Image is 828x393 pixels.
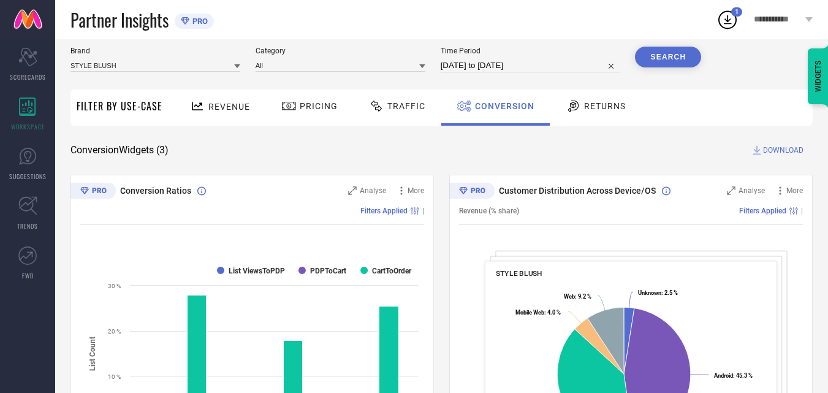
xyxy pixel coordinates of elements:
[300,101,338,111] span: Pricing
[763,144,803,156] span: DOWNLOAD
[449,183,495,201] div: Premium
[310,267,346,275] text: PDPToCart
[735,8,739,16] span: 1
[360,207,408,215] span: Filters Applied
[716,9,739,31] div: Open download list
[801,207,803,215] span: |
[70,7,169,32] span: Partner Insights
[786,186,803,195] span: More
[496,269,542,278] span: STYLE BLUSH
[372,267,412,275] text: CartToOrder
[11,122,45,131] span: WORKSPACE
[475,101,534,111] span: Conversion
[739,207,786,215] span: Filters Applied
[108,373,121,380] text: 10 %
[77,99,162,113] span: Filter By Use-Case
[108,328,121,335] text: 20 %
[422,207,424,215] span: |
[208,102,250,112] span: Revenue
[88,337,97,371] tspan: List Count
[499,186,656,196] span: Customer Distribution Across Device/OS
[714,372,733,379] tspan: Android
[638,289,678,296] text: : 2.5 %
[256,47,425,55] span: Category
[189,17,208,26] span: PRO
[360,186,386,195] span: Analyse
[739,186,765,195] span: Analyse
[108,283,121,289] text: 30 %
[459,207,519,215] span: Revenue (% share)
[441,47,620,55] span: Time Period
[564,293,575,300] tspan: Web
[17,221,38,231] span: TRENDS
[714,372,753,379] text: : 45.3 %
[70,144,169,156] span: Conversion Widgets ( 3 )
[9,172,47,181] span: SUGGESTIONS
[70,183,116,201] div: Premium
[120,186,191,196] span: Conversion Ratios
[408,186,424,195] span: More
[727,186,735,195] svg: Zoom
[515,309,561,316] text: : 4.0 %
[564,293,591,300] text: : 9.2 %
[638,289,661,296] tspan: Unknown
[584,101,626,111] span: Returns
[515,309,544,316] tspan: Mobile Web
[229,267,285,275] text: List ViewsToPDP
[387,101,425,111] span: Traffic
[348,186,357,195] svg: Zoom
[441,58,620,73] input: Select time period
[10,72,46,82] span: SCORECARDS
[70,47,240,55] span: Brand
[635,47,701,67] button: Search
[22,271,34,280] span: FWD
